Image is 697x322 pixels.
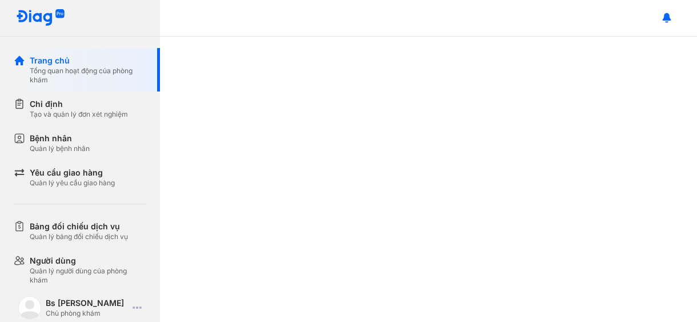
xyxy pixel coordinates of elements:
[46,309,128,318] div: Chủ phòng khám
[30,221,128,232] div: Bảng đối chiếu dịch vụ
[30,178,115,188] div: Quản lý yêu cầu giao hàng
[30,55,146,66] div: Trang chủ
[30,255,146,267] div: Người dùng
[46,297,128,309] div: Bs [PERSON_NAME]
[30,267,146,285] div: Quản lý người dùng của phòng khám
[30,144,90,153] div: Quản lý bệnh nhân
[30,98,128,110] div: Chỉ định
[30,167,115,178] div: Yêu cầu giao hàng
[30,110,128,119] div: Tạo và quản lý đơn xét nghiệm
[30,66,146,85] div: Tổng quan hoạt động của phòng khám
[30,232,128,241] div: Quản lý bảng đối chiếu dịch vụ
[30,133,90,144] div: Bệnh nhân
[18,296,41,319] img: logo
[16,9,65,27] img: logo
